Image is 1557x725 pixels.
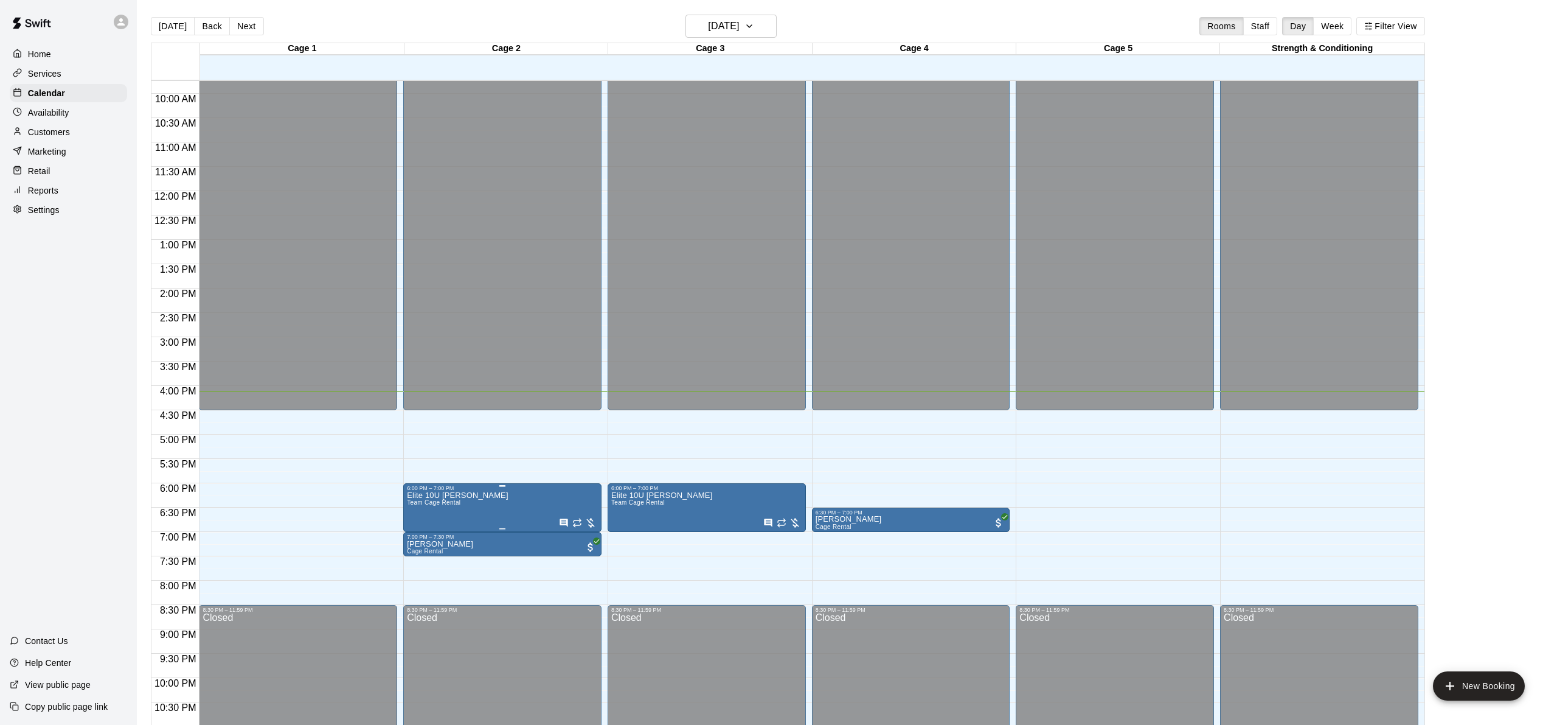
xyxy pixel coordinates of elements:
[10,142,127,161] a: Marketing
[403,483,602,532] div: 6:00 PM – 7:00 PM: Elite 10U Atherton
[152,167,199,177] span: 11:30 AM
[407,607,598,613] div: 8:30 PM – 11:59 PM
[10,84,127,102] a: Calendar
[10,65,127,83] a: Services
[708,18,739,35] h6: [DATE]
[28,126,70,138] p: Customers
[10,45,127,63] a: Home
[152,94,199,104] span: 10:00 AM
[28,145,66,158] p: Marketing
[10,123,127,141] a: Customers
[812,508,1010,532] div: 6:30 PM – 7:00 PM: John Hanzalik
[229,17,263,35] button: Next
[407,548,443,555] span: Cage Rental
[151,678,199,688] span: 10:00 PM
[777,518,786,528] span: Recurring event
[1019,607,1210,613] div: 8:30 PM – 11:59 PM
[611,499,665,506] span: Team Cage Rental
[157,483,199,494] span: 6:00 PM
[763,518,773,528] svg: Has notes
[25,701,108,713] p: Copy public page link
[407,499,460,506] span: Team Cage Rental
[157,264,199,275] span: 1:30 PM
[157,240,199,250] span: 1:00 PM
[152,118,199,128] span: 10:30 AM
[157,532,199,542] span: 7:00 PM
[194,17,230,35] button: Back
[157,435,199,445] span: 5:00 PM
[157,581,199,591] span: 8:00 PM
[816,607,1007,613] div: 8:30 PM – 11:59 PM
[993,517,1005,529] span: All customers have paid
[1016,43,1220,55] div: Cage 5
[611,607,802,613] div: 8:30 PM – 11:59 PM
[1220,43,1424,55] div: Strength & Conditioning
[10,162,127,180] a: Retail
[25,679,91,691] p: View public page
[28,204,60,216] p: Settings
[816,510,1007,516] div: 6:30 PM – 7:00 PM
[28,87,65,99] p: Calendar
[28,48,51,60] p: Home
[816,524,851,530] span: Cage Rental
[157,337,199,348] span: 3:00 PM
[28,184,58,197] p: Reports
[584,541,597,553] span: All customers have paid
[1199,17,1243,35] button: Rooms
[200,43,404,55] div: Cage 1
[157,313,199,323] span: 2:30 PM
[157,362,199,372] span: 3:30 PM
[404,43,608,55] div: Cage 2
[685,15,777,38] button: [DATE]
[813,43,1016,55] div: Cage 4
[611,485,802,491] div: 6:00 PM – 7:00 PM
[157,410,199,421] span: 4:30 PM
[403,532,602,556] div: 7:00 PM – 7:30 PM: John Hanzalik
[1243,17,1278,35] button: Staff
[157,556,199,567] span: 7:30 PM
[152,142,199,153] span: 11:00 AM
[10,103,127,122] a: Availability
[10,181,127,200] a: Reports
[28,165,50,177] p: Retail
[25,635,68,647] p: Contact Us
[157,289,199,299] span: 2:00 PM
[1313,17,1351,35] button: Week
[28,68,61,80] p: Services
[157,508,199,518] span: 6:30 PM
[559,518,569,528] svg: Has notes
[28,107,69,119] p: Availability
[1356,17,1424,35] button: Filter View
[151,702,199,713] span: 10:30 PM
[608,43,812,55] div: Cage 3
[157,386,199,396] span: 4:00 PM
[10,201,127,219] a: Settings
[157,629,199,640] span: 9:00 PM
[157,654,199,664] span: 9:30 PM
[157,605,199,615] span: 8:30 PM
[1224,607,1415,613] div: 8:30 PM – 11:59 PM
[1433,671,1525,701] button: add
[151,17,195,35] button: [DATE]
[203,607,394,613] div: 8:30 PM – 11:59 PM
[608,483,806,532] div: 6:00 PM – 7:00 PM: Elite 10U Atherton
[407,534,598,540] div: 7:00 PM – 7:30 PM
[1282,17,1314,35] button: Day
[157,459,199,469] span: 5:30 PM
[25,657,71,669] p: Help Center
[151,215,199,226] span: 12:30 PM
[572,518,582,528] span: Recurring event
[407,485,598,491] div: 6:00 PM – 7:00 PM
[151,191,199,201] span: 12:00 PM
